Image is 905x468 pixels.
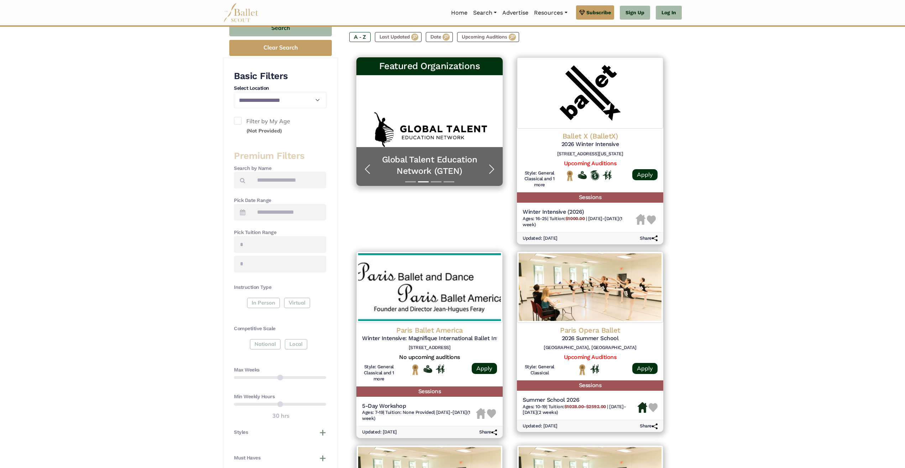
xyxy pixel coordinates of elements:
[565,170,574,181] img: National
[590,364,599,374] img: In Person
[640,423,658,429] h6: Share
[579,9,585,16] img: gem.svg
[234,366,326,374] h4: Max Weeks
[272,411,289,421] output: 30 hrs
[234,454,260,462] h4: Must Haves
[362,410,476,422] h6: | |
[523,404,546,409] span: Ages: 10-19
[476,408,486,419] img: Housing Unavailable
[564,404,606,409] b: $1028.00-$2592.00
[640,235,658,241] h6: Share
[349,32,371,42] label: A - Z
[632,363,658,374] a: Apply
[234,197,326,204] h4: Pick Date Range
[411,364,420,375] img: National
[448,5,470,20] a: Home
[234,325,326,332] h4: Competitive Scale
[362,410,383,415] span: Ages: 7-19
[470,5,499,20] a: Search
[363,154,496,176] a: Global Talent Education Network (GTEN)
[523,216,547,221] span: Ages: 16-25
[523,326,658,335] h4: Paris Opera Ballet
[523,208,636,216] h5: Winter Intensive (2026)
[479,429,497,435] h6: Share
[234,85,326,92] h4: Select Location
[523,131,658,141] h4: Ballet X (BalletX)
[457,32,519,42] label: Upcoming Auditions
[578,364,587,375] img: National
[385,410,434,415] span: Tuition: None Provided
[234,165,326,172] h4: Search by Name
[362,402,476,410] h5: 5-Day Workshop
[523,151,658,157] h6: [STREET_ADDRESS][US_STATE]
[444,178,454,186] button: Slide 4
[523,216,622,227] span: [DATE]-[DATE] (1 week)
[523,141,658,148] h5: 2026 Winter Intensive
[229,40,332,56] button: Clear Search
[548,404,607,409] span: Tuition:
[436,364,445,374] img: In Person
[431,178,441,186] button: Slide 3
[523,235,558,241] h6: Updated: [DATE]
[246,128,282,134] small: (Not Provided)
[523,335,658,342] h5: 2026 Summer School
[620,6,650,20] a: Sign Up
[234,454,326,462] button: Must Haves
[649,403,658,412] img: Heart
[578,171,587,179] img: Offers Financial Aid
[523,404,626,415] span: [DATE]-[DATE] (2 weeks)
[362,410,470,421] span: [DATE]-[DATE] (1 week)
[418,178,429,186] button: Slide 2
[638,402,647,413] img: Housing Available
[531,5,570,20] a: Resources
[362,364,396,382] h6: Style: General Classical and 1 more
[523,170,556,188] h6: Style: General Classical and 1 more
[603,170,612,180] img: In Person
[234,70,326,82] h3: Basic Filters
[356,386,503,397] h5: Sessions
[423,365,432,373] img: Offers Financial Aid
[590,170,599,180] img: Offers Scholarship
[234,229,326,236] h4: Pick Tuition Range
[472,363,497,374] a: Apply
[405,178,416,186] button: Slide 1
[523,423,558,429] h6: Updated: [DATE]
[229,20,332,36] button: Search
[517,57,663,129] img: Logo
[632,169,658,180] a: Apply
[362,60,497,72] h3: Featured Organizations
[517,192,663,203] h5: Sessions
[565,216,585,221] b: $1000.00
[586,9,611,16] span: Subscribe
[362,354,497,361] h5: No upcoming auditions
[523,345,658,351] h6: [GEOGRAPHIC_DATA], [GEOGRAPHIC_DATA]
[362,326,497,335] h4: Paris Ballet America
[576,5,614,20] a: Subscribe
[251,172,326,188] input: Search by names...
[234,117,326,135] label: Filter by My Age
[362,335,497,342] h5: Winter Intensive: Magnifique International Ballet Intensive
[426,32,453,42] label: Date
[523,396,638,404] h5: Summer School 2026
[647,215,656,224] img: Heart
[564,160,616,167] a: Upcoming Auditions
[523,216,636,228] h6: | |
[487,409,496,418] img: Heart
[549,216,586,221] span: Tuition:
[523,364,556,376] h6: Style: General Classical
[636,214,645,225] img: Housing Unavailable
[234,393,326,400] h4: Min Weekly Hours
[234,284,326,291] h4: Instruction Type
[362,429,397,435] h6: Updated: [DATE]
[234,429,248,436] h4: Styles
[234,150,326,162] h3: Premium Filters
[356,251,503,323] img: Logo
[517,251,663,323] img: Logo
[375,32,422,42] label: Last Updated
[523,404,638,416] h6: | |
[564,354,616,360] a: Upcoming Auditions
[656,6,682,20] a: Log In
[362,345,497,351] h6: [STREET_ADDRESS]
[234,429,326,436] button: Styles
